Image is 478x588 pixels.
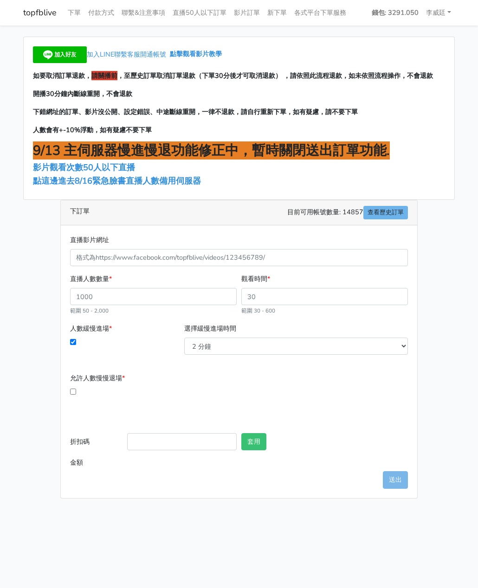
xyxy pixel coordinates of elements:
[241,288,408,305] input: 30
[70,235,109,245] label: 直播影片網址
[368,4,422,22] a: 錢包: 3291.050
[33,125,152,134] span: 人數會有+-10%浮動，如有疑慮不要下單
[83,162,135,173] span: 50人以下直播
[33,89,132,98] span: 開播30分鐘內斷線重開，不會退款
[70,274,112,284] label: 直播人數數量
[70,323,112,334] label: 人數緩慢進場
[230,4,264,22] a: 影片訂單
[68,454,125,471] label: 金額
[422,4,455,22] a: 李威廷
[33,107,358,116] span: 下錯網址的訂單、影片沒公開、設定錯誤、中途斷線重開，一律不退款，請自行重新下單，如有疑慮，請不要下單
[33,50,170,59] a: 加入LINE聯繫客服開通帳號
[70,249,408,266] input: 格式為https://www.facebook.com/topfblive/videos/123456789/
[33,175,201,186] a: 點這邊進去8/16緊急臉書直播人數備用伺服器
[70,288,237,305] input: 1000
[33,162,83,173] a: 影片觀看次數
[117,71,433,80] span: ，至歷史訂單取消訂單退款（下單30分後才可取消退款） ，請依照此流程退款，如未依照流程操作，不會退款
[64,4,84,22] a: 下單
[84,4,118,22] a: 付款方式
[33,46,87,63] img: 加入好友
[33,141,390,160] span: 9/13 主伺服器慢進慢退功能修正中，暫時關閉送出訂單功能.
[70,307,109,314] small: 範圍 50 - 2,000
[291,4,350,22] a: 各式平台下單服務
[363,206,408,219] a: 查看歷史訂單
[184,323,236,334] label: 選擇緩慢進場時間
[68,433,125,454] label: 折扣碼
[23,4,57,22] a: topfblive
[87,50,166,59] span: 加入LINE聯繫客服開通帳號
[33,71,91,80] span: 如要取消訂單退款，
[61,200,417,225] div: 下訂單
[287,206,408,219] span: 目前可用帳號數量: 14857
[241,274,270,284] label: 觀看時間
[70,373,125,383] label: 允許人數慢慢退場
[241,307,275,314] small: 範圍 30 - 600
[264,4,291,22] a: 新下單
[91,71,117,80] span: 請關播前
[241,433,266,450] button: 套用
[83,162,137,173] a: 50人以下直播
[169,4,230,22] a: 直播50人以下訂單
[383,471,408,488] button: 送出
[372,8,419,17] strong: 錢包: 3291.050
[170,50,222,59] a: 點擊觀看影片教學
[118,4,169,22] a: 聯繫&注意事項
